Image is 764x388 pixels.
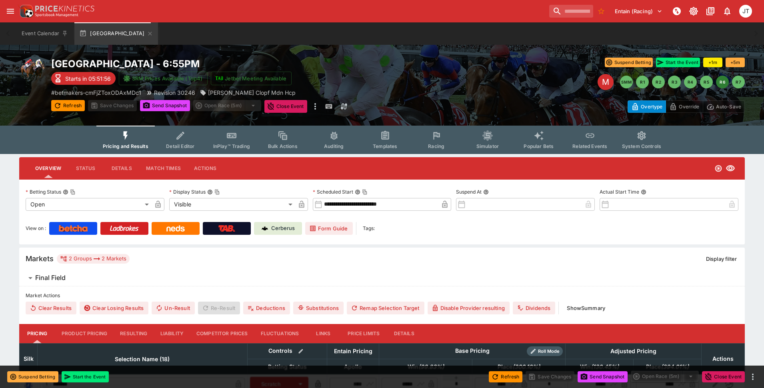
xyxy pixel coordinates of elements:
[628,100,666,113] button: Overtype
[80,302,148,314] button: Clear Losing Results
[35,6,94,12] img: PriceKinetics
[296,346,306,356] button: Bulk edit
[622,143,661,149] span: System Controls
[610,5,667,18] button: Select Tenant
[684,76,697,88] button: R4
[51,88,141,97] p: Copy To Clipboard
[70,189,76,195] button: Copy To Clipboard
[620,76,633,88] button: SMM
[51,100,85,111] button: Refresh
[327,343,379,359] th: Entain Pricing
[341,324,386,343] button: Price Limits
[668,76,681,88] button: R3
[456,188,482,195] p: Suspend At
[140,100,190,111] button: Send Snapshot
[637,362,698,372] span: Place(394.01%)
[55,324,114,343] button: Product Pricing
[268,143,298,149] span: Bulk Actions
[26,188,61,195] p: Betting Status
[3,4,18,18] button: open drawer
[26,222,46,235] label: View on :
[152,302,194,314] button: Un-Result
[271,224,295,232] p: Cerberus
[355,189,360,195] button: Scheduled StartCopy To Clipboard
[305,222,353,235] a: Form Guide
[720,4,734,18] button: Notifications
[215,74,223,82] img: jetbet-logo.svg
[208,88,296,97] p: [PERSON_NAME] Clopf Mdn Hcp
[571,362,628,372] span: Win(130.45%)
[418,362,444,372] em: ( 99.83 %)
[666,100,703,113] button: Override
[549,5,593,18] input: search
[60,254,126,264] div: 2 Groups 2 Markets
[748,372,758,382] button: more
[198,302,240,314] span: Re-Result
[262,225,268,232] img: Cerberus
[652,76,665,88] button: R2
[154,88,195,97] p: Revision 30246
[7,371,58,382] button: Suspend Betting
[512,362,540,372] em: ( 300.10 %)
[700,76,713,88] button: R5
[211,72,292,85] button: Jetbet Meeting Available
[524,143,554,149] span: Popular Bets
[35,13,78,17] img: Sportsbook Management
[51,58,398,70] h2: Copy To Clipboard
[703,100,745,113] button: Auto-Save
[489,362,549,372] span: Place(300.10%)
[483,189,489,195] button: Suspend At
[631,371,699,382] div: split button
[26,254,54,263] h5: Markets
[106,354,178,364] span: Selection Name (18)
[17,22,73,45] button: Event Calendar
[259,362,316,372] span: Betting Status
[254,222,302,235] a: Cerberus
[595,5,608,18] button: No Bookmarks
[716,102,741,111] p: Auto-Save
[140,159,187,178] button: Match Times
[154,324,190,343] button: Liability
[62,371,109,382] button: Start the Event
[63,189,68,195] button: Betting StatusCopy To Clipboard
[686,4,701,18] button: Toggle light/dark mode
[114,324,154,343] button: Resulting
[726,164,735,173] svg: Visible
[218,225,235,232] img: TabNZ
[628,100,745,113] div: Start From
[701,252,742,265] button: Display filter
[247,343,327,359] th: Controls
[65,74,111,83] p: Starts in 05:51:56
[200,88,296,97] div: Martin Collins Clopf Mdn Hcp
[29,159,68,178] button: Overview
[26,302,76,314] button: Clear Results
[313,188,353,195] p: Scheduled Start
[739,5,752,18] div: Josh Tanner
[68,159,104,178] button: Status
[310,100,320,113] button: more
[213,143,250,149] span: InPlay™ Trading
[679,102,699,111] p: Override
[656,58,700,67] button: Start the Event
[386,324,422,343] button: Details
[96,126,668,154] div: Event type filters
[703,4,718,18] button: Documentation
[620,76,745,88] nav: pagination navigation
[701,343,744,374] th: Actions
[562,302,610,314] button: ShowSummary
[513,302,555,314] button: Dividends
[254,324,306,343] button: Fluctuations
[661,362,689,372] em: ( 394.01 %)
[714,164,722,172] svg: Open
[243,302,290,314] button: Deductions
[726,58,745,67] button: +5m
[428,302,510,314] button: Disable Provider resulting
[399,362,453,372] span: Win(99.83%)
[324,143,344,149] span: Auditing
[347,302,424,314] button: Remap Selection Target
[207,189,213,195] button: Display StatusCopy To Clipboard
[166,143,194,149] span: Detail Editor
[103,143,148,149] span: Pricing and Results
[428,143,444,149] span: Racing
[169,198,295,211] div: Visible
